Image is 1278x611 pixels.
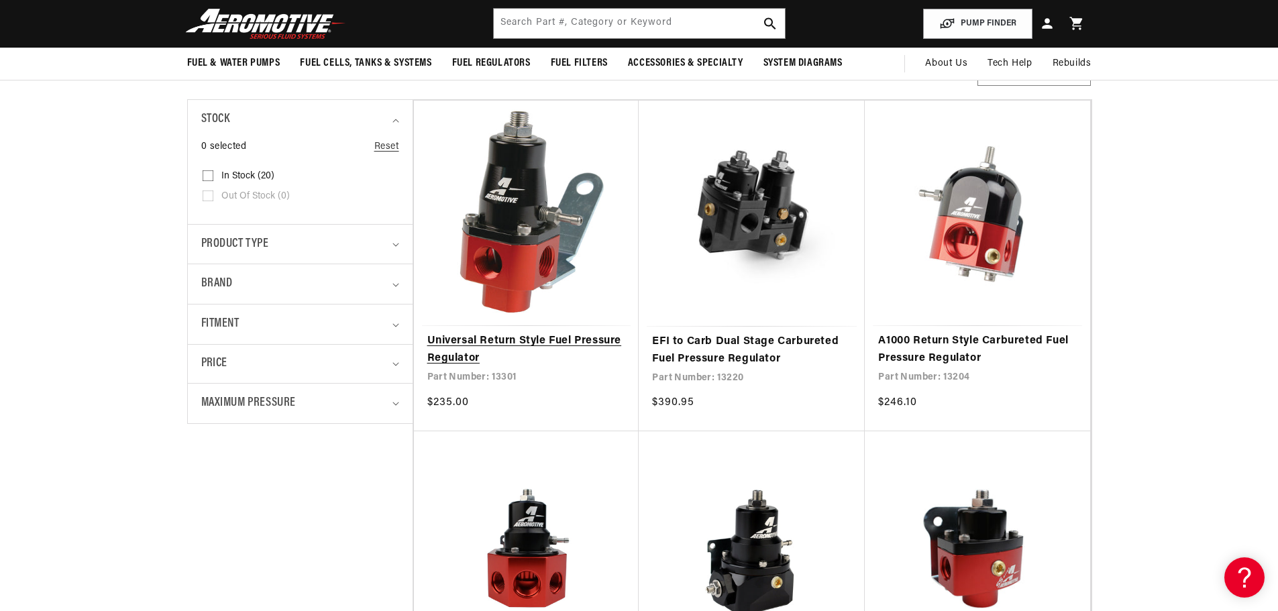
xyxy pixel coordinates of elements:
span: Fuel Cells, Tanks & Systems [300,56,431,70]
summary: Fitment (0 selected) [201,304,399,344]
summary: System Diagrams [753,48,853,79]
summary: Product type (0 selected) [201,225,399,264]
summary: Brand (0 selected) [201,264,399,304]
span: In stock (20) [221,170,274,182]
span: 0 selected [201,140,247,154]
span: Price [201,355,227,373]
span: Fuel Regulators [452,56,531,70]
span: Fitment [201,315,239,334]
span: Stock [201,110,230,129]
img: Aeromotive [182,8,350,40]
summary: Fuel Cells, Tanks & Systems [290,48,441,79]
a: Universal Return Style Fuel Pressure Regulator [427,333,626,367]
a: About Us [915,48,977,80]
summary: Rebuilds [1043,48,1102,80]
summary: Maximum Pressure (0 selected) [201,384,399,423]
summary: Fuel & Water Pumps [177,48,290,79]
button: search button [755,9,785,38]
span: Rebuilds [1053,56,1091,71]
a: A1000 Return Style Carbureted Fuel Pressure Regulator [878,333,1077,367]
input: Search by Part Number, Category or Keyword [494,9,785,38]
span: Brand [201,274,233,294]
summary: Accessories & Specialty [618,48,753,79]
span: Out of stock (0) [221,190,290,203]
a: EFI to Carb Dual Stage Carbureted Fuel Pressure Regulator [652,333,851,368]
summary: Stock (0 selected) [201,100,399,140]
span: System Diagrams [763,56,843,70]
a: Reset [374,140,399,154]
span: Accessories & Specialty [628,56,743,70]
summary: Tech Help [977,48,1042,80]
summary: Price [201,345,399,383]
span: Maximum Pressure [201,394,297,413]
span: Fuel Filters [551,56,608,70]
button: PUMP FINDER [923,9,1032,39]
summary: Fuel Regulators [442,48,541,79]
span: About Us [925,58,967,68]
span: Fuel & Water Pumps [187,56,280,70]
span: Tech Help [988,56,1032,71]
summary: Fuel Filters [541,48,618,79]
span: Product type [201,235,269,254]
